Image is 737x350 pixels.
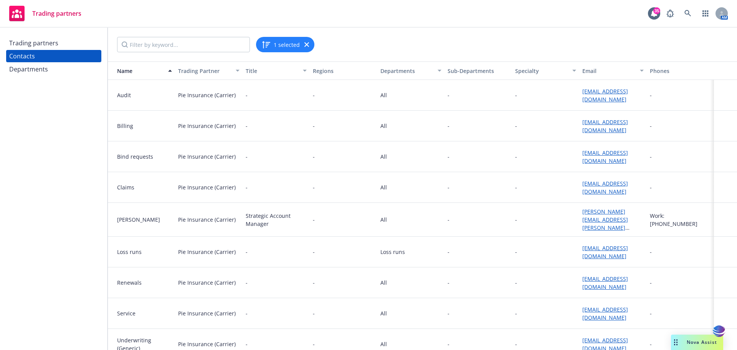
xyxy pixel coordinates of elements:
[117,248,172,256] div: Loss runs
[512,61,579,80] button: Specialty
[448,279,509,287] span: -
[380,248,405,256] div: Loss runs
[117,91,172,99] div: Audit
[310,61,377,80] button: Regions
[243,61,310,80] button: Title
[680,6,696,21] a: Search
[448,340,509,348] span: -
[582,306,628,321] a: [EMAIL_ADDRESS][DOMAIN_NAME]
[178,279,236,287] div: Pie Insurance (Carrier)
[582,244,628,260] a: [EMAIL_ADDRESS][DOMAIN_NAME]
[582,118,628,134] a: [EMAIL_ADDRESS][DOMAIN_NAME]
[178,153,236,161] div: Pie Insurance (Carrier)
[178,122,236,130] div: Pie Insurance (Carrier)
[515,309,517,317] div: -
[117,122,172,130] div: Billing
[653,7,660,14] div: 35
[515,153,517,161] div: -
[313,91,374,99] span: -
[515,248,517,256] div: -
[448,67,509,75] div: Sub-Departments
[448,122,509,130] span: -
[698,6,713,21] a: Switch app
[380,279,387,287] div: All
[6,37,101,49] a: Trading partners
[448,309,509,317] span: -
[448,91,509,99] span: -
[377,61,445,80] button: Departments
[117,216,172,224] div: [PERSON_NAME]
[380,153,387,161] div: All
[6,63,101,75] a: Departments
[246,309,248,317] div: -
[448,216,509,224] span: -
[111,67,164,75] div: Name
[246,122,248,130] div: -
[6,3,84,24] a: Trading partners
[650,212,711,228] div: Work: [PHONE_NUMBER]
[515,216,517,224] div: -
[117,279,172,287] div: Renewals
[6,50,101,62] a: Contacts
[313,216,374,224] span: -
[117,309,172,317] div: Service
[582,180,628,195] a: [EMAIL_ADDRESS][DOMAIN_NAME]
[313,248,374,256] span: -
[650,183,652,191] div: -
[246,67,298,75] div: Title
[448,183,509,191] span: -
[246,91,248,99] div: -
[515,122,517,130] div: -
[448,153,509,161] span: -
[687,339,717,345] span: Nova Assist
[380,340,387,348] div: All
[246,212,307,228] div: Strategic Account Manager
[650,153,652,161] div: -
[178,309,236,317] div: Pie Insurance (Carrier)
[380,309,387,317] div: All
[579,61,646,80] button: Email
[663,6,678,21] a: Report a Bug
[178,340,236,348] div: Pie Insurance (Carrier)
[380,216,387,224] div: All
[246,183,248,191] div: -
[246,279,248,287] div: -
[246,153,248,161] div: -
[9,50,35,62] div: Contacts
[445,61,512,80] button: Sub-Departments
[178,67,231,75] div: Trading Partner
[515,91,517,99] div: -
[448,248,449,256] span: -
[117,37,250,52] input: Filter by keyword...
[650,248,652,256] div: -
[313,279,374,287] span: -
[650,67,711,75] div: Phones
[582,67,635,75] div: Email
[9,63,48,75] div: Departments
[117,153,172,161] div: Bind requests
[178,91,236,99] div: Pie Insurance (Carrier)
[246,340,248,348] div: -
[650,122,652,130] div: -
[380,67,433,75] div: Departments
[515,183,517,191] div: -
[9,37,58,49] div: Trading partners
[246,248,248,256] div: -
[380,122,387,130] div: All
[650,279,652,287] div: -
[650,91,652,99] div: -
[515,67,568,75] div: Specialty
[380,91,387,99] div: All
[582,88,628,103] a: [EMAIL_ADDRESS][DOMAIN_NAME]
[32,10,81,17] span: Trading partners
[647,61,714,80] button: Phones
[313,340,374,348] span: -
[582,208,628,239] a: [PERSON_NAME][EMAIL_ADDRESS][PERSON_NAME][DOMAIN_NAME]
[313,67,374,75] div: Regions
[178,183,236,191] div: Pie Insurance (Carrier)
[671,335,723,350] button: Nova Assist
[117,183,172,191] div: Claims
[582,275,628,290] a: [EMAIL_ADDRESS][DOMAIN_NAME]
[515,340,517,348] div: -
[261,40,300,49] button: 1 selected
